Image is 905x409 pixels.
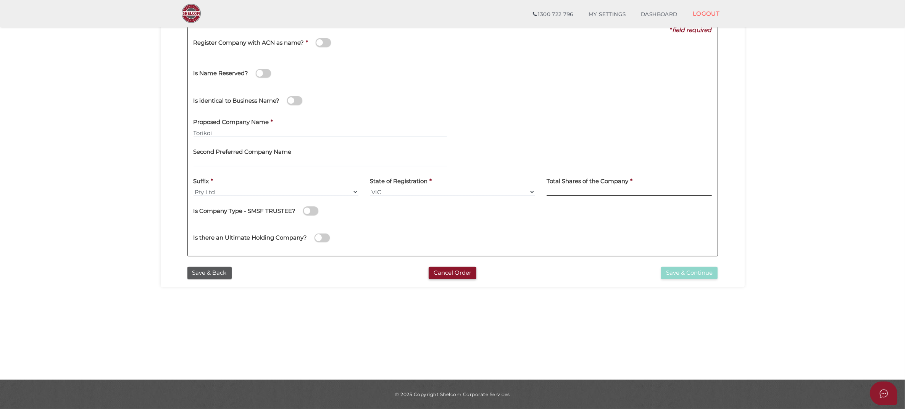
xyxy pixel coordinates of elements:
[661,267,718,279] button: Save & Continue
[685,6,728,21] a: LOGOUT
[194,208,296,214] h4: Is Company Type - SMSF TRUSTEE?
[429,267,476,279] button: Cancel Order
[187,267,232,279] button: Save & Back
[581,7,634,22] a: MY SETTINGS
[194,235,307,241] h4: Is there an Ultimate Holding Company?
[547,178,628,185] h4: Total Shares of the Company
[870,382,897,405] button: Open asap
[194,119,269,126] h4: Proposed Company Name
[194,70,248,77] h4: Is Name Reserved?
[194,40,304,46] h4: Register Company with ACN as name?
[194,178,209,185] h4: Suffix
[166,391,739,398] div: © 2025 Copyright Shelcom Corporate Services
[370,178,427,185] h4: State of Registration
[525,7,581,22] a: 1300 722 796
[673,26,712,34] i: field required
[194,149,292,155] h4: Second Preferred Company Name
[633,7,685,22] a: DASHBOARD
[194,98,280,104] h4: Is identical to Business Name?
